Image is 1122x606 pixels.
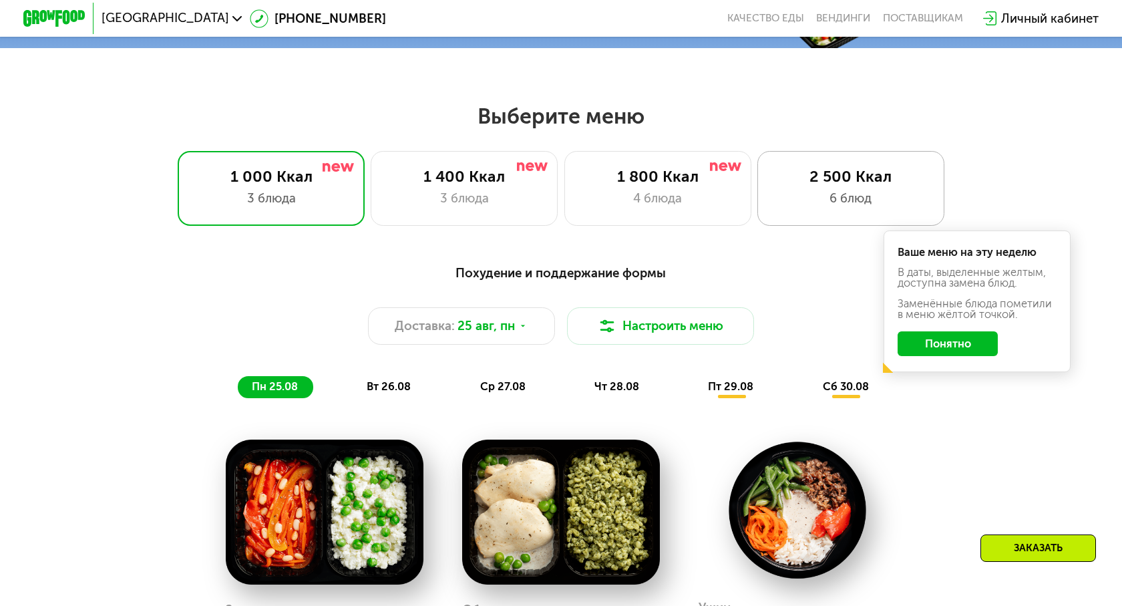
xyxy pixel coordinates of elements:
[387,167,542,186] div: 1 400 Ккал
[727,12,804,25] a: Качество еды
[773,189,928,208] div: 6 блюд
[980,535,1096,562] div: Заказать
[194,189,349,208] div: 3 блюда
[250,9,386,28] a: [PHONE_NUMBER]
[708,380,753,393] span: пт 29.08
[1001,9,1099,28] div: Личный кабинет
[194,167,349,186] div: 1 000 Ккал
[387,189,542,208] div: 3 блюда
[567,307,754,345] button: Настроить меню
[252,380,298,393] span: пн 25.08
[102,12,229,25] span: [GEOGRAPHIC_DATA]
[898,267,1057,289] div: В даты, выделенные желтым, доступна замена блюд.
[480,380,526,393] span: ср 27.08
[457,317,515,335] span: 25 авг, пн
[50,103,1073,130] h2: Выберите меню
[580,189,735,208] div: 4 блюда
[823,380,869,393] span: сб 30.08
[898,247,1057,258] div: Ваше меню на эту неделю
[816,12,870,25] a: Вендинги
[367,380,411,393] span: вт 26.08
[773,167,928,186] div: 2 500 Ккал
[580,167,735,186] div: 1 800 Ккал
[100,263,1022,283] div: Похудение и поддержание формы
[898,299,1057,321] div: Заменённые блюда пометили в меню жёлтой точкой.
[898,331,998,356] button: Понятно
[883,12,963,25] div: поставщикам
[594,380,639,393] span: чт 28.08
[395,317,455,335] span: Доставка:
